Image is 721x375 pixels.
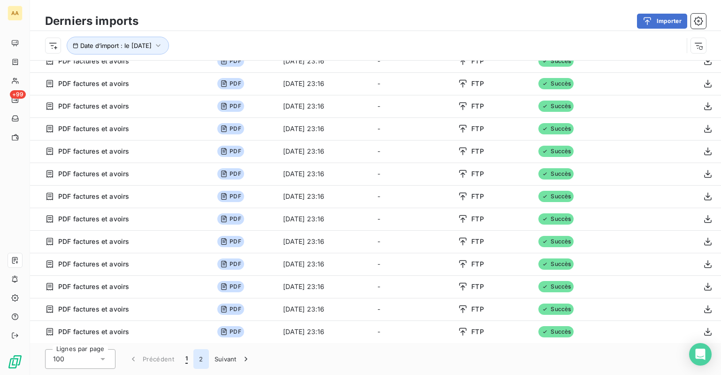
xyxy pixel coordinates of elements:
span: FTP [471,237,483,246]
button: Date d’import : le [DATE] [67,37,169,55]
span: PDF factures et avoirs [58,169,129,179]
span: PDF factures et avoirs [58,237,129,246]
div: AA [8,6,23,21]
span: Succès [538,213,574,225]
span: FTP [471,282,483,291]
span: PDF [217,236,244,247]
span: PDF [217,191,244,202]
span: PDF [217,304,244,315]
span: PDF factures et avoirs [58,79,129,88]
td: - [372,275,453,298]
td: - [372,208,453,230]
span: Succès [538,304,574,315]
td: - [372,95,453,117]
span: FTP [471,169,483,179]
td: - [372,72,453,95]
span: FTP [471,79,483,88]
span: PDF [217,146,244,157]
td: [DATE] 23:16 [277,117,372,140]
span: PDF [217,281,244,292]
span: PDF factures et avoirs [58,282,129,291]
span: FTP [471,102,483,111]
span: Succès [538,236,574,247]
span: PDF factures et avoirs [58,102,129,111]
span: Succès [538,281,574,292]
span: 100 [53,354,64,364]
span: Succès [538,146,574,157]
button: Précédent [123,349,180,369]
span: PDF factures et avoirs [58,214,129,224]
span: FTP [471,305,483,314]
span: PDF factures et avoirs [58,327,129,336]
td: - [372,117,453,140]
span: PDF [217,78,244,89]
td: [DATE] 23:16 [277,185,372,208]
span: FTP [471,124,483,133]
span: FTP [471,259,483,269]
td: - [372,163,453,185]
td: - [372,253,453,275]
span: PDF factures et avoirs [58,56,129,66]
td: [DATE] 23:16 [277,208,372,230]
span: FTP [471,56,483,66]
td: [DATE] 23:16 [277,320,372,343]
span: Succès [538,326,574,337]
span: PDF factures et avoirs [58,147,129,156]
span: PDF [217,101,244,112]
span: Succès [538,123,574,134]
td: [DATE] 23:16 [277,253,372,275]
span: +99 [10,90,26,99]
span: PDF [217,258,244,270]
span: FTP [471,327,483,336]
span: PDF [217,213,244,225]
span: Date d’import : le [DATE] [80,42,152,49]
div: Open Intercom Messenger [689,343,712,366]
button: Suivant [209,349,256,369]
td: [DATE] 23:16 [277,72,372,95]
span: PDF [217,123,244,134]
span: Succès [538,78,574,89]
span: PDF factures et avoirs [58,305,129,314]
span: PDF [217,55,244,67]
span: Succès [538,55,574,67]
td: [DATE] 23:16 [277,163,372,185]
span: Succès [538,191,574,202]
span: Succès [538,258,574,270]
td: [DATE] 23:16 [277,298,372,320]
td: - [372,185,453,208]
h3: Derniers imports [45,13,138,30]
td: [DATE] 23:16 [277,95,372,117]
td: - [372,298,453,320]
span: PDF factures et avoirs [58,192,129,201]
button: 1 [180,349,193,369]
button: 2 [193,349,208,369]
span: PDF [217,168,244,180]
td: [DATE] 23:16 [277,275,372,298]
span: 1 [185,354,188,364]
td: - [372,320,453,343]
span: FTP [471,147,483,156]
td: [DATE] 23:16 [277,50,372,72]
td: [DATE] 23:16 [277,140,372,163]
span: FTP [471,214,483,224]
span: PDF factures et avoirs [58,259,129,269]
img: Logo LeanPay [8,354,23,369]
button: Importer [637,14,687,29]
td: [DATE] 23:16 [277,230,372,253]
span: PDF [217,326,244,337]
span: Succès [538,101,574,112]
span: Succès [538,168,574,180]
td: - [372,50,453,72]
span: PDF factures et avoirs [58,124,129,133]
td: - [372,140,453,163]
td: - [372,230,453,253]
span: FTP [471,192,483,201]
